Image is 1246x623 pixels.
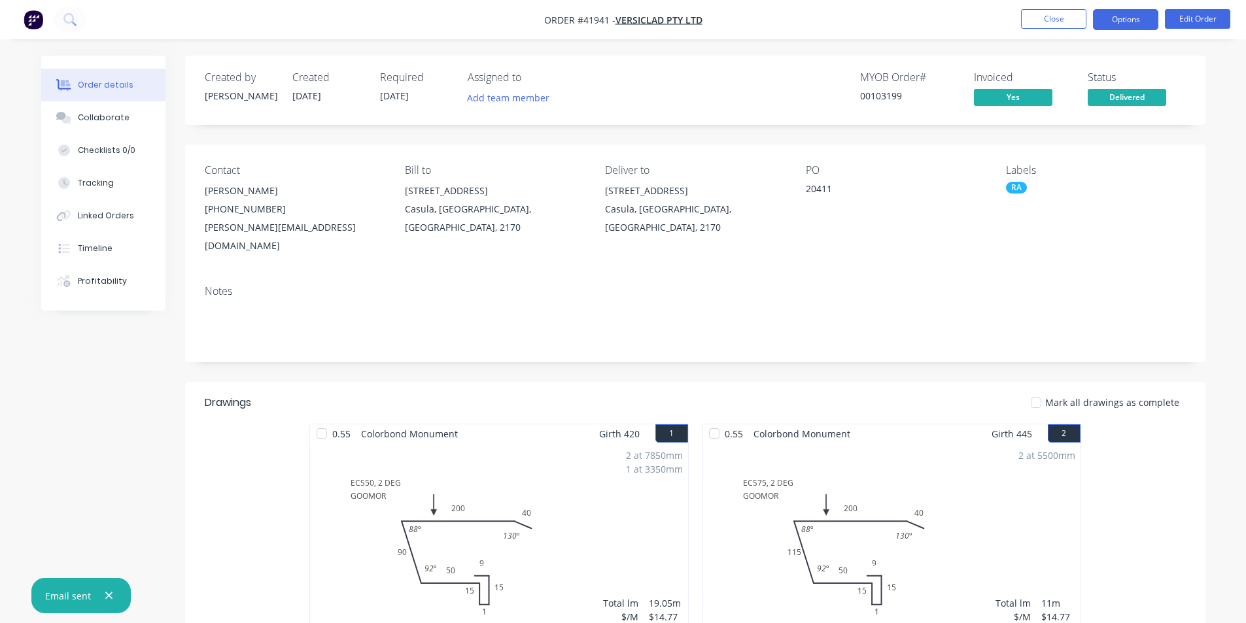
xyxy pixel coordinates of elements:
img: Factory [24,10,43,29]
div: 00103199 [860,89,958,103]
div: Total lm [995,596,1031,610]
button: Options [1093,9,1158,30]
div: Drawings [205,395,251,411]
div: Contact [205,164,384,177]
div: Profitability [77,275,126,287]
div: 2 at 7850mm [626,448,683,462]
div: RA [1006,182,1027,194]
div: Casula, [GEOGRAPHIC_DATA], [GEOGRAPHIC_DATA], 2170 [405,200,584,237]
button: 1 [655,424,688,443]
div: Checklists 0/0 [77,144,135,156]
div: Assigned to [468,71,598,84]
span: Colorbond Monument [356,424,463,443]
button: Linked Orders [41,199,165,232]
button: Tracking [41,167,165,199]
span: Girth 420 [599,424,640,443]
div: [PHONE_NUMBER] [205,200,384,218]
div: Status [1088,71,1186,84]
div: [STREET_ADDRESS]Casula, [GEOGRAPHIC_DATA], [GEOGRAPHIC_DATA], 2170 [605,182,784,237]
button: Add team member [460,89,556,107]
button: Add team member [468,89,557,107]
div: Bill to [405,164,584,177]
span: 0.55 [719,424,748,443]
div: MYOB Order # [860,71,958,84]
div: Linked Orders [77,210,133,222]
button: 2 [1048,424,1081,443]
div: PO [806,164,985,177]
button: Profitability [41,265,165,297]
div: [PERSON_NAME] [205,89,277,103]
div: [PERSON_NAME][EMAIL_ADDRESS][DOMAIN_NAME] [205,218,384,255]
div: [STREET_ADDRESS] [405,182,584,200]
button: Checklists 0/0 [41,134,165,167]
button: Timeline [41,232,165,265]
span: [DATE] [292,90,321,102]
span: Mark all drawings as complete [1045,396,1179,409]
div: 11m [1041,596,1075,610]
div: Timeline [77,243,112,254]
span: Colorbond Monument [748,424,856,443]
div: Casula, [GEOGRAPHIC_DATA], [GEOGRAPHIC_DATA], 2170 [605,200,784,237]
div: [STREET_ADDRESS] [605,182,784,200]
div: 19.05m [649,596,683,610]
span: Girth 445 [992,424,1032,443]
span: Delivered [1088,89,1166,105]
div: Notes [205,285,1186,297]
div: Total lm [603,596,638,610]
div: Invoiced [974,71,1072,84]
button: Delivered [1088,89,1166,109]
div: Email sent [45,589,91,603]
div: Labels [1006,164,1185,177]
span: Order #41941 - [544,14,615,26]
button: Edit Order [1165,9,1230,29]
div: Deliver to [605,164,784,177]
div: Created by [205,71,277,84]
div: 2 at 5500mm [1018,448,1075,462]
div: 1 at 3350mm [626,462,683,476]
div: Order details [77,79,133,91]
span: 0.55 [327,424,356,443]
span: Yes [974,89,1052,105]
div: Required [380,71,452,84]
div: Created [292,71,364,84]
a: VERSICLAD PTY LTD [615,14,702,26]
button: Collaborate [41,101,165,134]
div: Collaborate [77,112,129,124]
div: [STREET_ADDRESS]Casula, [GEOGRAPHIC_DATA], [GEOGRAPHIC_DATA], 2170 [405,182,584,237]
button: Order details [41,69,165,101]
div: [PERSON_NAME] [205,182,384,200]
span: [DATE] [380,90,409,102]
button: Close [1021,9,1086,29]
div: 20411 [806,182,969,200]
div: [PERSON_NAME][PHONE_NUMBER][PERSON_NAME][EMAIL_ADDRESS][DOMAIN_NAME] [205,182,384,255]
div: Tracking [77,177,113,189]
